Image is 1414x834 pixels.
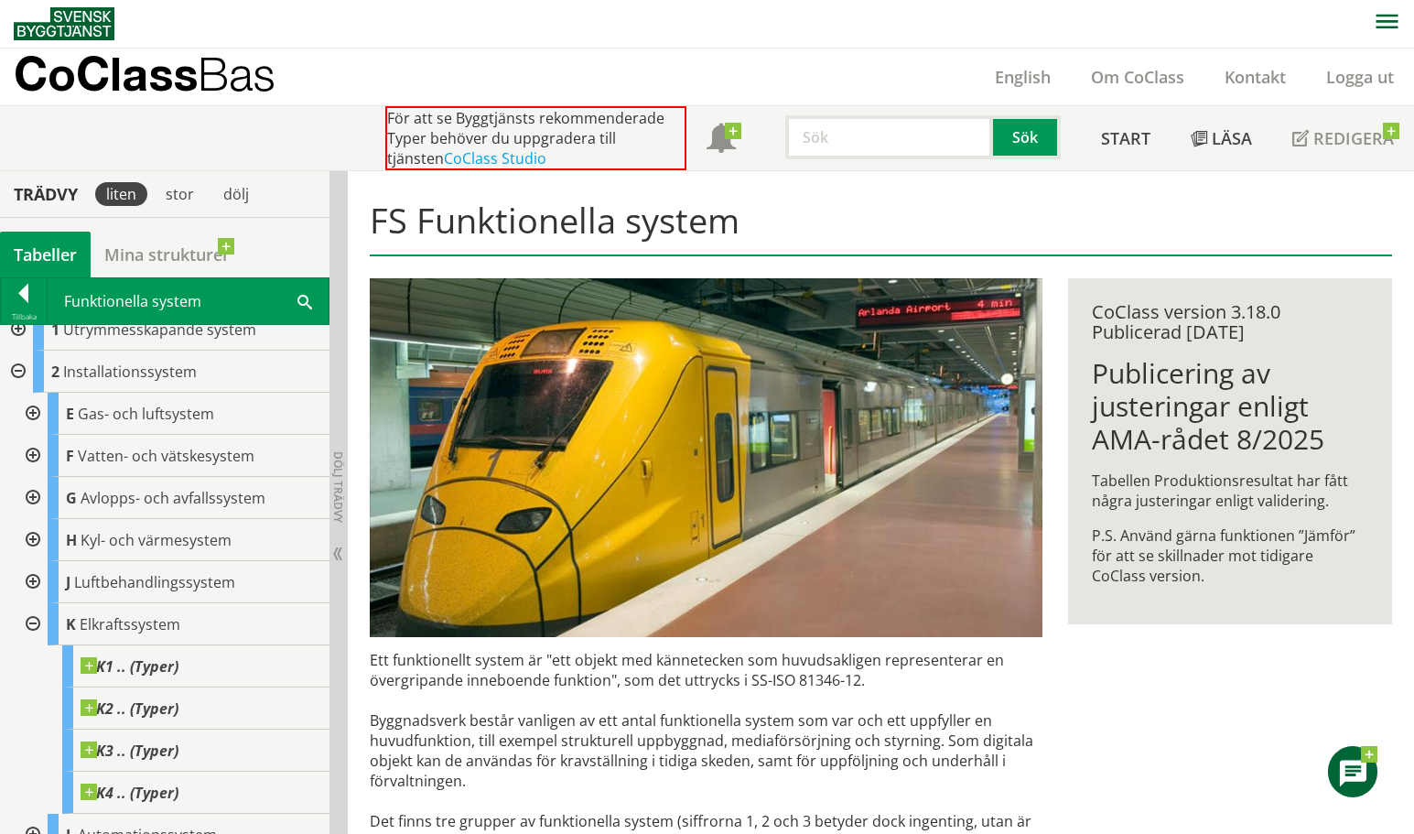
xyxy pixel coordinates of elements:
[330,451,346,523] span: Dölj trädvy
[91,232,243,277] a: Mina strukturer
[4,184,88,204] div: Trädvy
[78,446,254,466] span: Vatten- och vätskesystem
[1306,66,1414,88] a: Logga ut
[66,404,74,424] span: E
[1092,357,1368,456] h1: Publicering av justeringar enligt AMA-rådet 8/2025
[198,47,275,101] span: Bas
[1092,525,1368,586] p: P.S. Använd gärna funktionen ”Jämför” för att se skillnader mot tidigare CoClass version.
[15,603,329,814] div: Gå till informationssidan för CoClass Studio
[63,320,256,340] span: Utrymmesskapande system
[993,115,1061,159] button: Sök
[81,530,232,550] span: Kyl- och värmesystem
[66,488,77,508] span: G
[1092,471,1368,511] p: Tabellen Produktionsresultat har fått några justeringar enligt validering.
[1081,106,1171,170] a: Start
[80,614,180,634] span: Elkraftssystem
[370,200,1392,256] h1: FS Funktionella system
[81,657,178,676] span: K1 .. (Typer)
[707,125,736,155] span: Notifikationer
[51,362,59,382] span: 2
[29,688,329,730] div: Gå till informationssidan för CoClass Studio
[66,572,70,592] span: J
[1171,106,1272,170] a: Läsa
[81,699,178,718] span: K2 .. (Typer)
[370,278,1042,637] img: arlanda-express-2.jpg
[1071,66,1204,88] a: Om CoClass
[14,63,275,84] p: CoClass
[29,730,329,772] div: Gå till informationssidan för CoClass Studio
[444,148,546,168] a: CoClass Studio
[15,435,329,477] div: Gå till informationssidan för CoClass Studio
[66,446,74,466] span: F
[51,320,59,340] span: 1
[66,614,76,634] span: K
[78,404,214,424] span: Gas- och luftsystem
[385,106,686,170] div: För att se Byggtjänsts rekommenderade Typer behöver du uppgradera till tjänsten
[66,530,77,550] span: H
[81,488,265,508] span: Avlopps- och avfallssystem
[29,645,329,688] div: Gå till informationssidan för CoClass Studio
[297,291,312,310] span: Sök i tabellen
[81,742,178,760] span: K3 .. (Typer)
[29,772,329,814] div: Gå till informationssidan för CoClass Studio
[95,182,147,206] div: liten
[63,362,197,382] span: Installationssystem
[1212,127,1252,149] span: Läsa
[48,278,329,324] div: Funktionella system
[15,519,329,561] div: Gå till informationssidan för CoClass Studio
[1101,127,1150,149] span: Start
[15,393,329,435] div: Gå till informationssidan för CoClass Studio
[1313,127,1394,149] span: Redigera
[74,572,235,592] span: Luftbehandlingssystem
[14,49,315,105] a: CoClassBas
[14,7,114,40] img: Svensk Byggtjänst
[975,66,1071,88] a: English
[81,784,178,802] span: K4 .. (Typer)
[15,561,329,603] div: Gå till informationssidan för CoClass Studio
[1272,106,1414,170] a: Redigera
[15,477,329,519] div: Gå till informationssidan för CoClass Studio
[212,182,260,206] div: dölj
[785,115,993,159] input: Sök
[1204,66,1306,88] a: Kontakt
[1,309,47,324] div: Tillbaka
[155,182,205,206] div: stor
[1092,302,1368,342] div: CoClass version 3.18.0 Publicerad [DATE]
